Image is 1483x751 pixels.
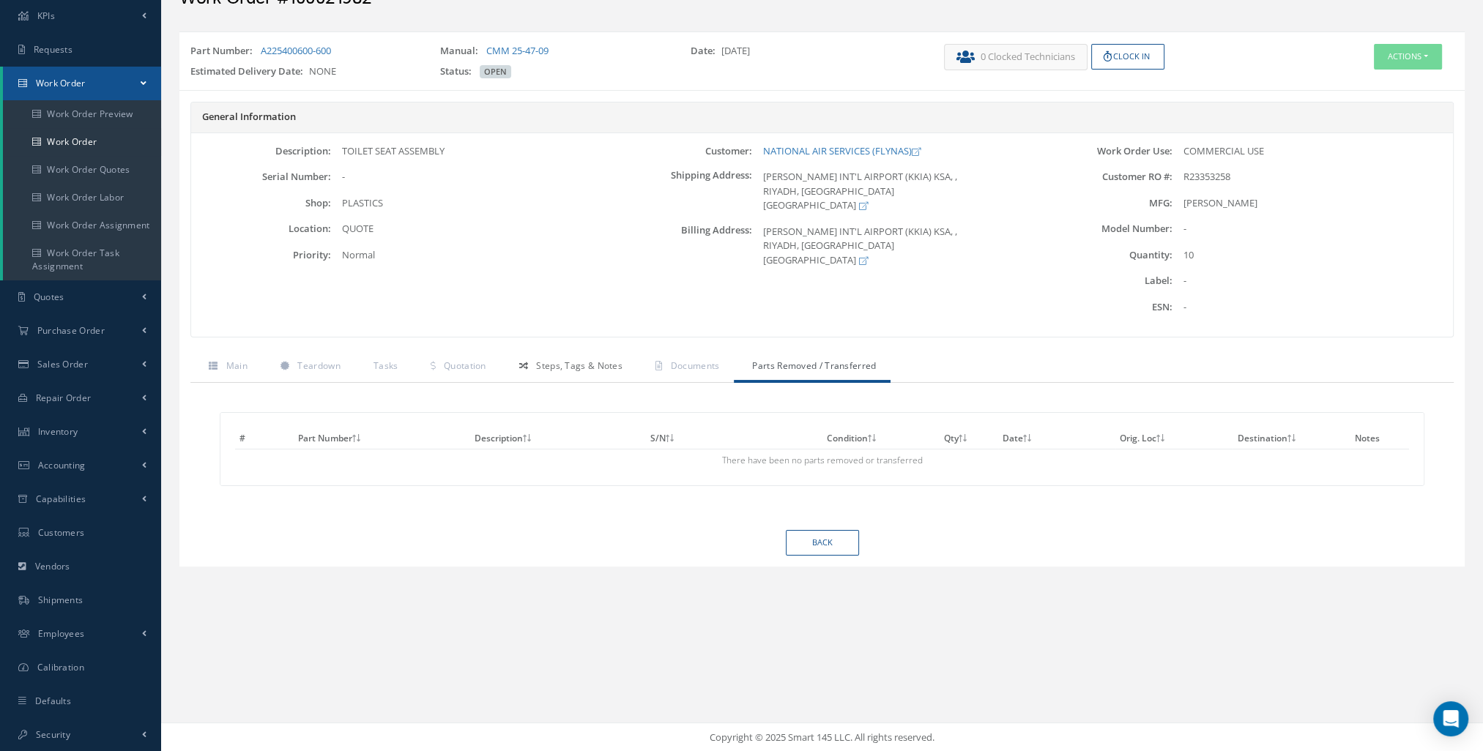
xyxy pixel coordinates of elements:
[1433,701,1468,736] div: Open Intercom Messenger
[1233,427,1350,449] th: Destination
[1115,427,1233,449] th: Orig. Loc
[373,359,398,372] span: Tasks
[331,248,612,263] div: Normal
[763,144,921,157] a: NATIONAL AIR SERVICES (FLYNAS)
[191,223,331,234] label: Location:
[179,64,429,85] div: NONE
[36,493,86,505] span: Capabilities
[35,695,71,707] span: Defaults
[1172,248,1453,263] div: 10
[355,352,413,383] a: Tasks
[36,77,86,89] span: Work Order
[38,526,85,539] span: Customers
[38,594,83,606] span: Shipments
[3,212,161,239] a: Work Order Assignment
[331,196,612,211] div: PLASTICS
[3,239,161,280] a: Work Order Task Assignment
[37,324,105,337] span: Purchase Order
[486,44,549,57] a: CMM 25-47-09
[191,146,331,157] label: Description:
[1033,250,1172,261] label: Quantity:
[202,111,1442,123] h5: General Information
[342,170,345,183] span: -
[190,64,309,79] label: Estimated Delivery Date:
[3,67,161,100] a: Work Order
[331,144,612,159] div: TOILET SEAT ASSEMBLY
[36,392,92,404] span: Repair Order
[235,427,294,449] th: #
[1033,171,1172,182] label: Customer RO #:
[1374,44,1442,70] button: Actions
[36,728,70,741] span: Security
[294,427,469,449] th: Part Number
[262,352,355,383] a: Teardown
[3,100,161,128] a: Work Order Preview
[1172,196,1453,211] div: [PERSON_NAME]
[1033,302,1172,313] label: ESN:
[331,222,612,236] div: QUOTE
[1350,427,1409,449] th: Notes
[470,427,646,449] th: Description
[752,170,1033,213] div: [PERSON_NAME] INT'L AIRPORT (KKIA) KSA, , RIYADH, [GEOGRAPHIC_DATA] [GEOGRAPHIC_DATA]
[1033,146,1172,157] label: Work Order Use:
[822,427,939,449] th: Condition
[412,352,500,383] a: Quotation
[191,198,331,209] label: Shop:
[37,358,88,370] span: Sales Order
[440,44,484,59] label: Manual:
[1033,223,1172,234] label: Model Number:
[34,43,73,56] span: Requests
[34,291,64,303] span: Quotes
[1172,222,1453,236] div: -
[1091,44,1164,70] button: Clock In
[786,530,859,556] a: Back
[235,449,1409,471] td: There have been no parts removed or transferred
[998,427,1115,449] th: Date
[940,427,998,449] th: Qty
[191,171,331,182] label: Serial Number:
[646,427,822,449] th: S/N
[944,44,1088,70] button: 0 Clocked Technicians
[261,44,331,57] a: A225400600-600
[38,459,86,471] span: Accounting
[612,170,751,213] label: Shipping Address:
[38,425,78,438] span: Inventory
[444,359,486,372] span: Quotation
[536,359,622,372] span: Steps, Tags & Notes
[480,65,511,78] span: OPEN
[226,359,248,372] span: Main
[3,184,161,212] a: Work Order Labor
[501,352,637,383] a: Steps, Tags & Notes
[3,128,161,156] a: Work Order
[1172,144,1453,159] div: COMMERCIAL USE
[190,44,259,59] label: Part Number:
[37,661,84,673] span: Calibration
[176,731,1468,745] div: Copyright © 2025 Smart 145 LLC. All rights reserved.
[190,352,262,383] a: Main
[1172,300,1453,315] div: -
[671,359,720,372] span: Documents
[38,627,85,640] span: Employees
[637,352,734,383] a: Documents
[191,250,331,261] label: Priority:
[680,44,929,64] div: [DATE]
[3,156,161,184] a: Work Order Quotes
[1183,170,1230,183] span: R23353258
[752,225,1033,268] div: [PERSON_NAME] INT'L AIRPORT (KKIA) KSA, , RIYADH, [GEOGRAPHIC_DATA] [GEOGRAPHIC_DATA]
[440,64,477,79] label: Status:
[1033,275,1172,286] label: Label:
[612,225,751,268] label: Billing Address:
[297,359,340,372] span: Teardown
[35,560,70,572] span: Vendors
[691,44,721,59] label: Date:
[612,146,751,157] label: Customer:
[734,352,891,383] a: Parts Removed / Transferred
[981,50,1075,64] span: 0 Clocked Technicians
[1172,274,1453,288] div: -
[37,10,55,22] span: KPIs
[752,359,876,372] span: Parts Removed / Transferred
[1033,198,1172,209] label: MFG:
